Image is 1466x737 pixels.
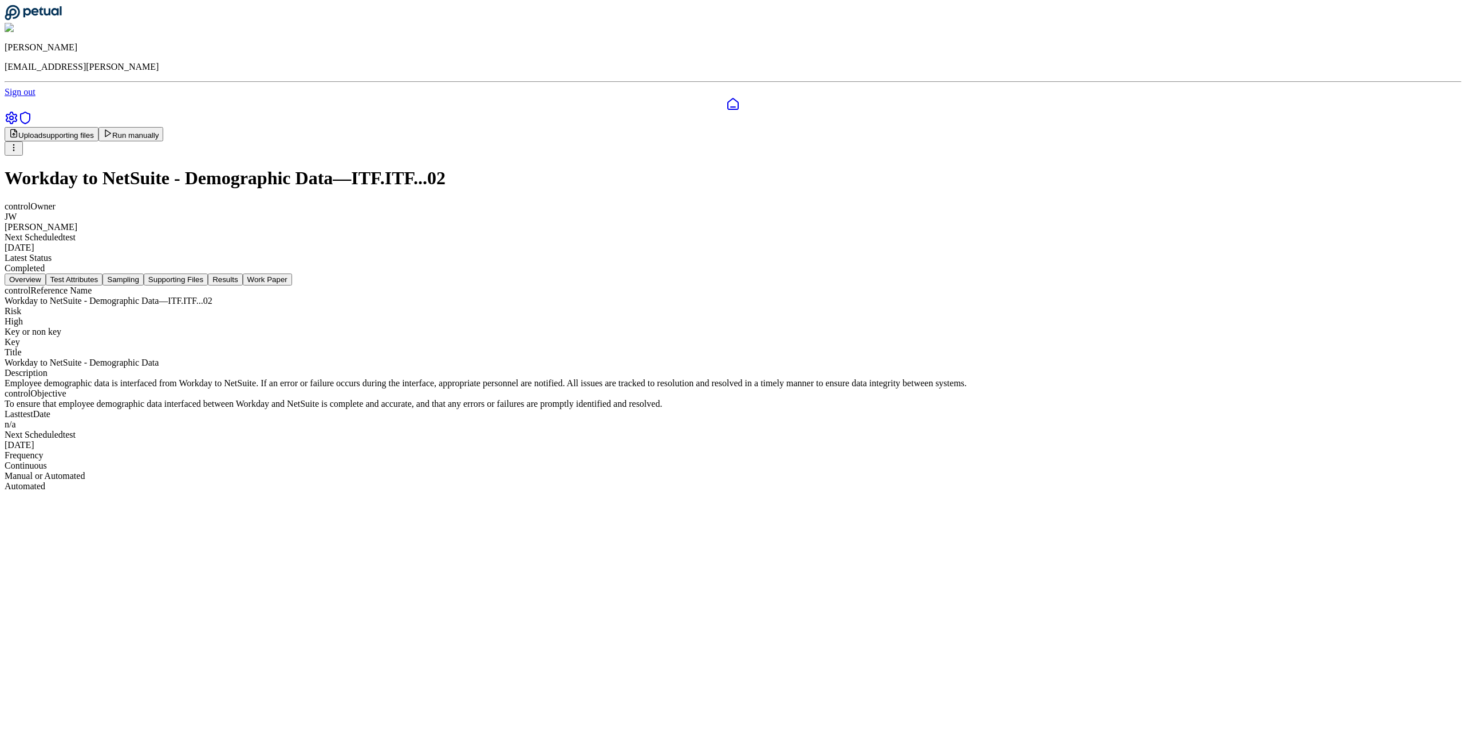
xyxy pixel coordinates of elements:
[5,409,1461,419] div: Last test Date
[5,399,1461,409] div: To ensure that employee demographic data interfaced between Workday and NetSuite is complete and ...
[5,117,18,126] a: Settings
[5,358,159,367] span: Workday to NetSuite - Demographic Data
[5,286,1461,296] div: control Reference Name
[5,212,17,221] span: JW
[5,87,36,97] a: Sign out
[5,450,1461,461] div: Frequency
[144,274,208,286] button: Supporting Files
[5,253,1461,263] div: Latest Status
[5,337,1461,347] div: Key
[5,141,23,156] button: More Options
[5,389,1461,399] div: control Objective
[103,274,144,286] button: Sampling
[5,263,1461,274] div: Completed
[5,419,1461,430] div: n/a
[5,274,46,286] button: Overview
[98,127,164,141] button: Run manually
[5,471,1461,481] div: Manual or Automated
[5,168,1461,189] h1: Workday to NetSuite - Demographic Data — ITF.ITF...02
[5,13,62,22] a: Go to Dashboard
[5,243,1461,253] div: [DATE]
[5,222,77,232] span: [PERSON_NAME]
[5,481,1461,492] div: Automated
[5,461,1461,471] div: Continuous
[5,127,98,141] button: Uploadsupporting files
[208,274,242,286] button: Results
[5,368,1461,378] div: Description
[5,201,1461,212] div: control Owner
[243,274,292,286] button: Work Paper
[5,347,1461,358] div: Title
[5,232,1461,243] div: Next Scheduled test
[5,296,1461,306] div: Workday to NetSuite - Demographic Data — ITF.ITF...02
[5,440,1461,450] div: [DATE]
[46,274,103,286] button: Test Attributes
[5,62,1461,72] p: [EMAIL_ADDRESS][PERSON_NAME]
[5,316,1461,327] div: High
[5,97,1461,111] a: Dashboard
[18,117,32,126] a: SOC 1 Reports
[5,378,1461,389] div: Employee demographic data is interfaced from Workday to NetSuite. If an error or failure occurs d...
[5,23,82,33] img: Shekhar Khedekar
[5,327,1461,337] div: Key or non key
[5,306,1461,316] div: Risk
[5,42,1461,53] p: [PERSON_NAME]
[5,430,1461,440] div: Next Scheduled test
